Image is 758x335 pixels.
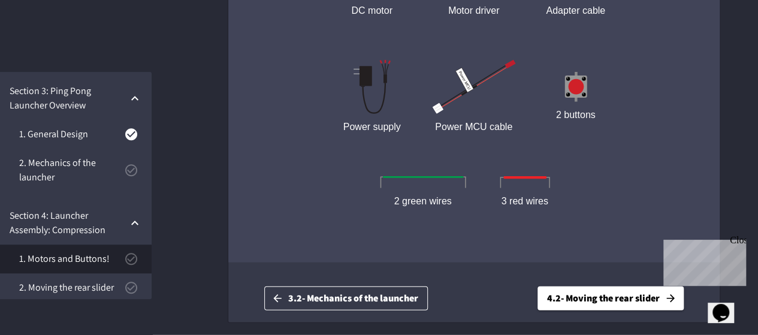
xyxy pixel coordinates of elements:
[264,286,428,310] a: 3.2- Mechanics of the launcher
[19,252,124,266] span: 1. Motors and Buttons!
[19,156,124,185] span: 2. Mechanics of the launcher
[10,209,128,237] span: Section 4: Launcher Assembly: Compression
[480,194,570,209] p: 3 red wires
[659,235,746,286] iframe: chat widget
[429,60,519,114] img: tutorials%2Fpower-mcu-cable.svg
[480,176,570,188] img: tutorials%2Fwire-red.svg
[531,72,621,102] img: tutorials%2Fbutton.svg
[429,120,519,134] p: Power MCU cable
[561,290,660,307] span: - Moving the rear slider
[327,60,417,114] img: tutorials%2Fpower-supply.svg
[708,287,746,323] iframe: chat widget
[327,120,417,134] p: Power supply
[429,4,519,18] p: Motor driver
[531,108,621,122] p: 2 buttons
[531,4,621,18] p: Adapter cable
[19,127,124,141] span: 1. General Design
[378,176,468,188] img: tutorials%2Fgreen_wire.svg
[327,4,417,18] p: DC motor
[19,280,124,295] span: 2. Moving the rear slider
[10,84,128,113] span: Section 3: Ping Pong Launcher Overview
[5,5,83,76] div: Chat with us now!Close
[302,290,418,307] span: - Mechanics of the launcher
[537,286,684,310] a: 4.2- Moving the rear slider
[378,194,468,209] p: 2 green wires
